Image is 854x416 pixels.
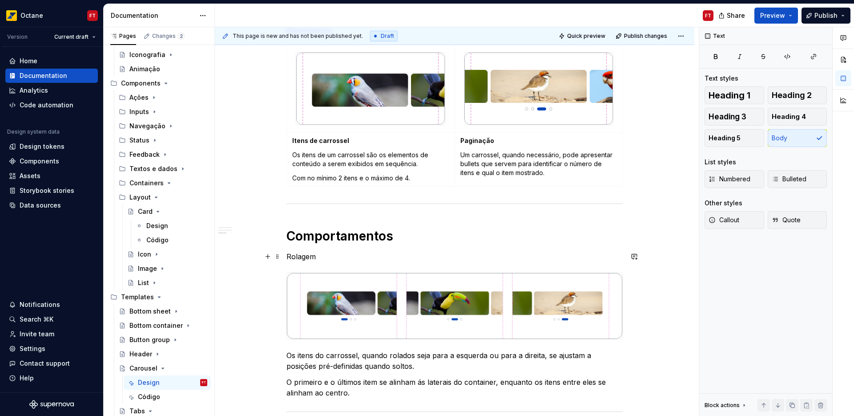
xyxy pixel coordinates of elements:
button: Preview [754,8,798,24]
button: Share [714,8,751,24]
div: Código [146,236,169,245]
a: Código [124,390,211,404]
span: Bulleted [772,175,806,184]
a: Iconografia [115,48,211,62]
div: Octane [20,11,43,20]
div: Documentation [20,71,67,80]
div: Textos e dados [115,162,211,176]
span: Publish [814,11,838,20]
div: Other styles [705,199,742,208]
span: Callout [709,216,739,224]
h1: Comportamentos [286,228,623,244]
button: Notifications [5,298,98,312]
span: Share [727,11,745,20]
div: Contact support [20,359,70,368]
span: Quick preview [567,33,605,40]
a: Storybook stories [5,184,98,198]
div: Header [129,350,152,359]
button: Heading 2 [768,86,827,104]
div: Bottom container [129,321,183,330]
span: Heading 3 [709,112,746,121]
div: Storybook stories [20,186,74,195]
div: Design [146,221,168,230]
div: Icon [138,250,151,259]
div: Settings [20,344,45,353]
button: Numbered [705,170,764,188]
a: List [124,276,211,290]
div: Layout [129,193,151,202]
div: Código [138,392,160,401]
a: Image [124,261,211,276]
div: Design system data [7,128,60,135]
div: Button group [129,335,170,344]
span: Numbered [709,175,750,184]
svg: Supernova Logo [29,400,74,409]
div: Notifications [20,300,60,309]
div: Help [20,374,34,383]
a: Animação [115,62,211,76]
img: 79523105-b7c3-415a-84f0-9f76ca2e131d.png [287,273,622,339]
button: Quote [768,211,827,229]
button: Contact support [5,356,98,371]
div: Image [138,264,157,273]
div: Design tokens [20,142,64,151]
a: Card [124,204,211,219]
div: Animação [129,65,160,73]
a: Data sources [5,198,98,212]
a: Analytics [5,83,98,98]
div: Navegação [129,122,165,131]
a: Código [132,233,211,247]
a: Invite team [5,327,98,341]
span: Current draft [54,33,89,41]
div: Block actions [705,402,740,409]
a: Carousel [115,361,211,375]
div: Version [7,33,28,41]
strong: Paginação [460,137,494,144]
p: Com no mínimo 2 itens e o máximo de 4. [292,174,449,183]
span: Heading 2 [772,91,812,100]
div: Inputs [129,107,149,116]
div: Search ⌘K [20,315,53,324]
div: Feedback [115,147,211,162]
button: Quick preview [556,30,609,42]
a: Button group [115,333,211,347]
div: Ações [115,90,211,105]
div: Containers [115,176,211,190]
div: FT [89,12,96,19]
div: Card [138,207,153,216]
div: Status [115,133,211,147]
span: Preview [760,11,785,20]
a: Header [115,347,211,361]
a: Bottom container [115,318,211,333]
span: This page is new and has not been published yet. [233,33,363,40]
div: Home [20,57,37,65]
span: Publish changes [624,33,667,40]
div: Containers [129,179,164,188]
button: Help [5,371,98,385]
div: Block actions [705,399,748,412]
button: Search ⌘K [5,312,98,326]
div: Components [121,79,161,88]
div: Documentation [111,11,195,20]
a: Design [132,219,211,233]
div: Bottom sheet [129,307,171,316]
p: Os itens de um carrossel são os elementos de conteúdo a serem exibidos em sequência. [292,151,449,168]
button: Callout [705,211,764,229]
div: Code automation [20,101,73,110]
div: Carousel [129,364,157,373]
a: Components [5,154,98,168]
span: Quote [772,216,801,224]
div: Assets [20,171,40,180]
div: FT [202,378,206,387]
p: Os itens do carrossel, quando rolados seja para a esquerda ou para a direita, se ajustam a posiçõ... [286,350,623,371]
a: DesignFT [124,375,211,390]
div: Pages [110,33,136,40]
img: 0799f654-2ee9-4d48-b306-ef6e5bd6d96b.png [464,53,613,125]
div: Inputs [115,105,211,119]
p: O primeiro e o últimos item se alinham ás laterais do container, enquanto os itens entre eles se ... [286,377,623,398]
a: Design tokens [5,139,98,154]
span: Heading 5 [709,134,741,143]
a: Settings [5,342,98,356]
div: Ações [129,93,149,102]
span: Draft [381,33,394,40]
